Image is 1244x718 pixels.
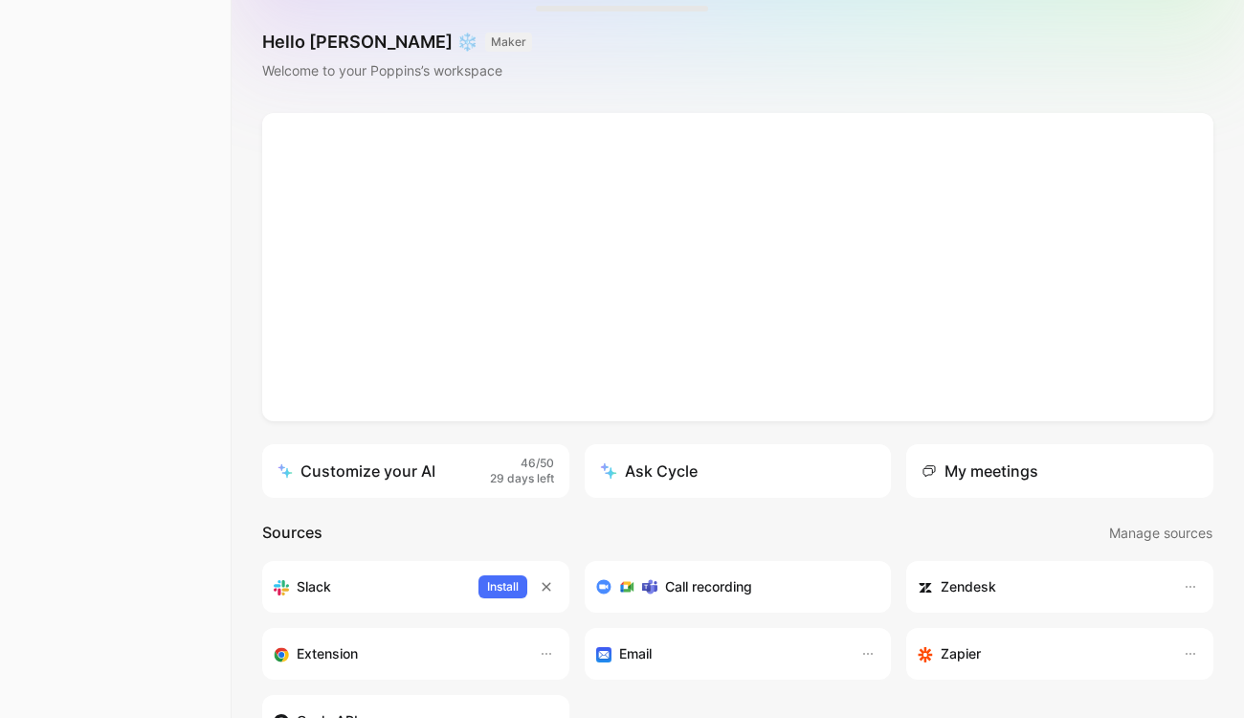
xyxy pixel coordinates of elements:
div: Capture feedback from anywhere on the web [274,642,520,665]
h3: Slack [297,575,331,598]
div: Customize your AI [278,460,435,482]
h1: Hello [PERSON_NAME] ❄️ [262,31,532,54]
span: 46/50 [521,456,554,472]
h3: Extension [297,642,358,665]
span: Install [487,577,519,596]
button: Ask Cycle [585,444,892,498]
button: Install [478,575,527,598]
h3: Zendesk [941,575,996,598]
button: MAKER [485,33,532,52]
div: Sync customers and create docs [918,575,1164,598]
div: Welcome to your Poppins’s workspace [262,59,532,82]
div: Capture feedback from thousands of sources with Zapier (survey results, recordings, sheets, etc). [918,642,1164,665]
div: My meetings [922,460,1038,482]
h2: Sources [262,521,322,546]
h3: Zapier [941,642,981,665]
div: Sync your customers, send feedback and get updates in Slack [274,575,463,598]
h3: Email [619,642,652,665]
span: Manage sources [1109,522,1212,545]
div: Record & transcribe meetings from Zoom, Meet & Teams. [596,575,865,598]
h3: Call recording [665,575,752,598]
a: Customize your AI46/5029 days left [262,444,569,498]
button: Manage sources [1108,521,1213,546]
span: 29 days left [490,471,554,487]
div: Ask Cycle [600,460,698,482]
div: Forward emails to your feedback inbox [596,642,842,665]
